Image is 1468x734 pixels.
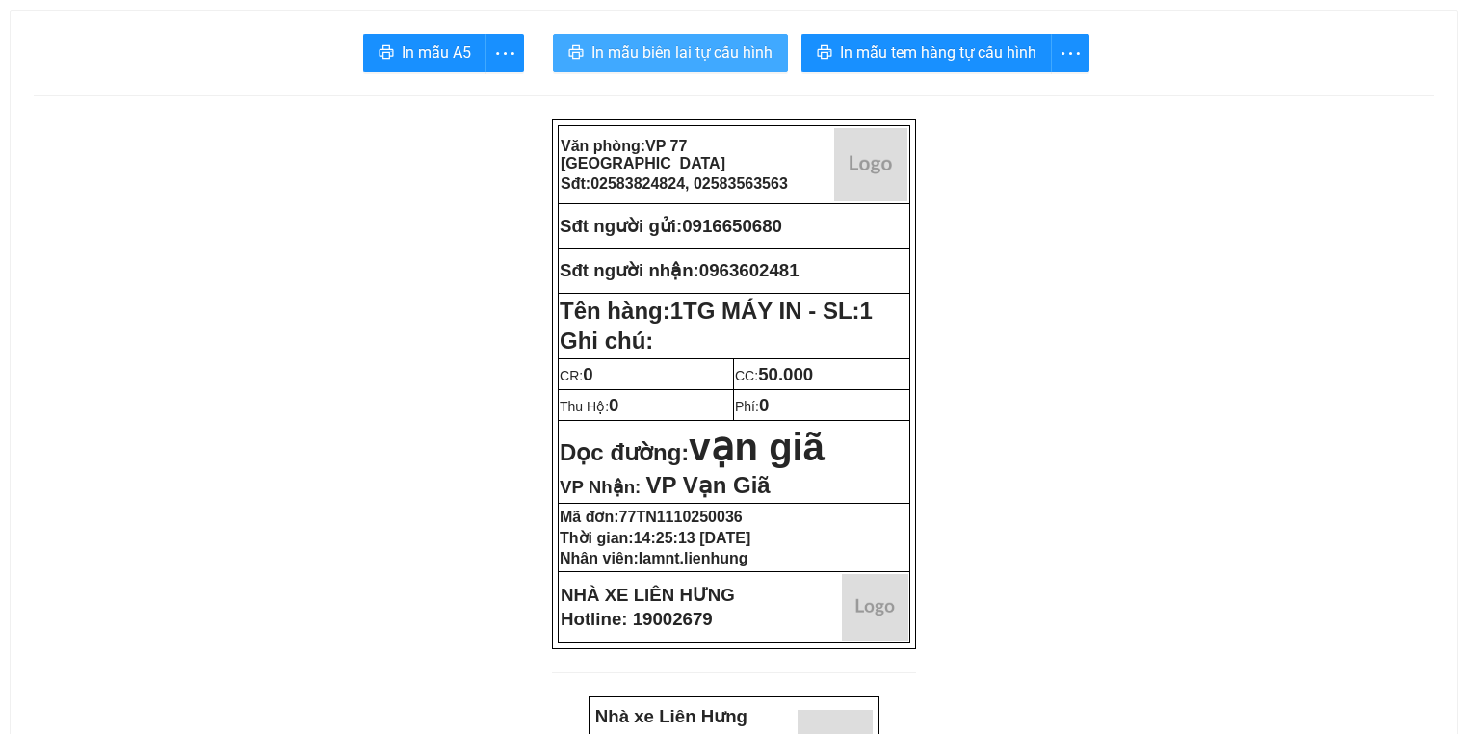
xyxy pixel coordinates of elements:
span: printer [568,44,584,63]
strong: Tên hàng: [560,298,873,324]
button: more [1051,34,1089,72]
span: lamnt.lienhung [639,550,748,566]
span: 0963602481 [699,260,800,280]
img: logo [834,128,907,201]
span: 0916650680 [682,216,782,236]
button: printerIn mẫu tem hàng tự cấu hình [801,34,1052,72]
span: printer [379,44,394,63]
span: 0 [759,395,769,415]
span: 1 [860,298,873,324]
span: 50.000 [758,364,813,384]
span: In mẫu biên lai tự cấu hình [591,40,773,65]
span: In mẫu A5 [402,40,471,65]
span: 0 [583,364,592,384]
span: Ghi chú: [560,328,653,354]
span: 1TG MÁY IN - SL: [670,298,873,324]
strong: Thời gian: [560,530,750,546]
button: more [485,34,524,72]
span: CR: [560,368,593,383]
span: In mẫu tem hàng tự cấu hình [840,40,1036,65]
button: printerIn mẫu A5 [363,34,486,72]
strong: Dọc đường: [560,439,825,465]
span: VP Nhận: [560,477,641,497]
span: VP 77 [GEOGRAPHIC_DATA] [561,138,725,171]
span: vạn giã [689,426,825,468]
strong: Văn phòng: [561,138,725,171]
span: CC: [735,368,813,383]
span: printer [817,44,832,63]
strong: Hotline: 19002679 [561,609,713,629]
span: more [1052,41,1088,66]
span: Thu Hộ: [560,399,618,414]
span: VP Vạn Giã [645,472,770,498]
strong: Sđt: [561,175,788,192]
span: 14:25:13 [DATE] [634,530,751,546]
strong: Sđt người gửi: [560,216,682,236]
span: more [486,41,523,66]
span: 02583824824, 02583563563 [590,175,788,192]
strong: Sđt người nhận: [560,260,699,280]
strong: Nhân viên: [560,550,748,566]
strong: Nhà xe Liên Hưng [595,706,747,726]
span: 0 [609,395,618,415]
span: 77TN1110250036 [619,509,743,525]
strong: NHÀ XE LIÊN HƯNG [561,585,735,605]
strong: Mã đơn: [560,509,743,525]
button: printerIn mẫu biên lai tự cấu hình [553,34,788,72]
span: Phí: [735,399,769,414]
img: logo [842,574,908,641]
